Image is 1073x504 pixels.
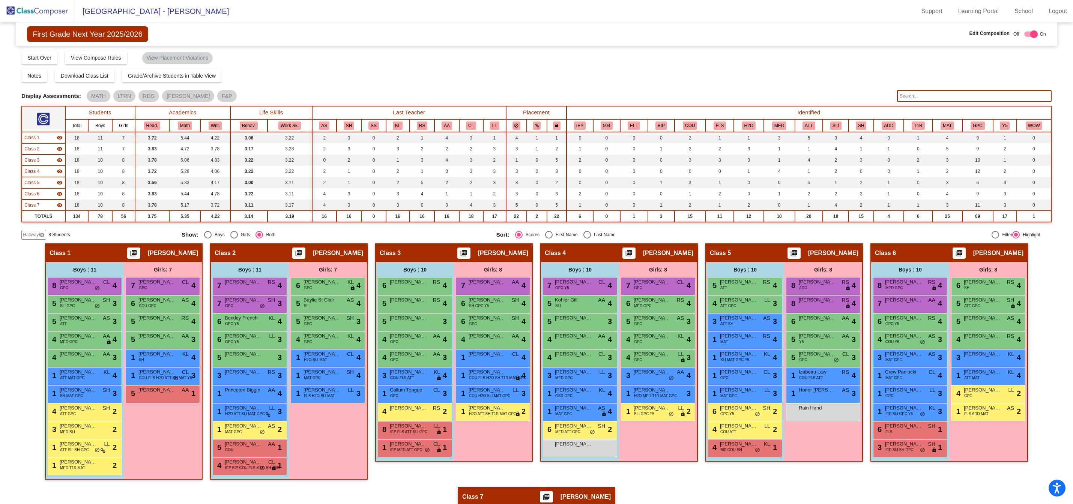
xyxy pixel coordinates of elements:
th: Lindsey Luce [483,119,506,132]
td: 10 [88,154,112,166]
td: 3 [483,177,506,188]
button: KL [393,121,403,130]
td: 0 [620,154,648,166]
td: 2 [386,132,410,143]
button: WOW [1026,121,1042,130]
td: 3 [459,132,483,143]
td: 2 [675,132,706,143]
span: Grade/Archive Students in Table View [128,73,216,79]
td: 2 [823,166,849,177]
th: Attended Young 5's program [993,119,1017,132]
td: 2 [993,143,1017,154]
td: 0 [620,177,648,188]
button: Print Students Details [622,247,636,259]
th: ADHD Diagnosis [874,119,904,132]
td: 3 [386,143,410,154]
td: 1 [410,166,434,177]
td: 3 [706,154,734,166]
td: 2 [434,177,459,188]
span: Class 1 [24,134,39,141]
td: 1 [527,143,547,154]
button: Math [178,121,192,130]
th: Individualized Education Plan [567,119,593,132]
button: AA [442,121,452,130]
mat-icon: picture_as_pdf [129,249,138,260]
td: 18 [65,154,89,166]
td: 0 [567,132,593,143]
a: Logout [1043,5,1073,17]
td: 3 [459,154,483,166]
th: English Language Learner [620,119,648,132]
td: 3 [734,143,764,154]
td: 3 [547,166,567,177]
button: AS [319,121,329,130]
button: FLS [714,121,726,130]
td: 2 [410,143,434,154]
td: 3 [675,177,706,188]
td: 0 [527,166,547,177]
button: Print Students Details [540,491,553,502]
th: Keep with teacher [547,119,567,132]
td: 1 [706,132,734,143]
td: 1 [506,154,527,166]
button: Print Students Details [457,247,470,259]
td: 10 [962,154,993,166]
th: Counseling Supports [675,119,706,132]
td: 3 [506,143,527,154]
th: Courtney Lambert [459,119,483,132]
td: 3.78 [200,143,230,154]
mat-chip: LTRN [113,90,136,102]
th: Sarah Hodges [337,119,361,132]
td: 3 [933,177,962,188]
td: 2 [386,166,410,177]
td: 0 [593,132,620,143]
td: 1 [849,143,873,154]
td: 18 [65,166,89,177]
td: 0 [734,177,764,188]
button: BIP [655,121,667,130]
td: 4.72 [169,143,200,154]
td: 2 [312,177,337,188]
td: 10 [88,166,112,177]
td: 1 [410,132,434,143]
td: 11 [88,143,112,154]
td: 3 [337,143,361,154]
button: COU [683,121,697,130]
td: 3.22 [230,154,267,166]
mat-icon: visibility [57,168,63,174]
span: Edit Composition [969,30,1010,37]
th: Life Skills [230,106,312,119]
td: 2 [312,166,337,177]
td: 3.72 [135,166,170,177]
td: 0 [361,132,386,143]
button: RS [417,121,427,130]
input: Search... [897,90,1052,102]
button: Print Students Details [292,247,305,259]
td: 2 [483,154,506,166]
button: Download Class List [55,69,114,82]
th: Students [65,106,135,119]
th: Keep with students [527,119,547,132]
td: 1 [734,132,764,143]
span: Download Class List [61,73,108,79]
button: Start Over [21,51,57,64]
th: Klair Loper [386,119,410,132]
td: 4 [795,154,823,166]
th: Placement [506,106,567,119]
td: 3 [434,166,459,177]
td: 1 [764,154,795,166]
td: 2 [434,143,459,154]
td: 2 [459,143,483,154]
td: 0 [904,143,932,154]
td: 0 [648,154,675,166]
td: 1 [337,166,361,177]
td: 2 [849,177,873,188]
td: 10 [88,177,112,188]
th: Alan Albrecht [434,119,459,132]
th: Speech and Language Impairment [823,119,849,132]
td: 6.06 [169,154,200,166]
td: 1 [823,177,849,188]
button: T1R [912,121,924,130]
td: 1 [706,177,734,188]
span: Class 3 [24,157,39,163]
